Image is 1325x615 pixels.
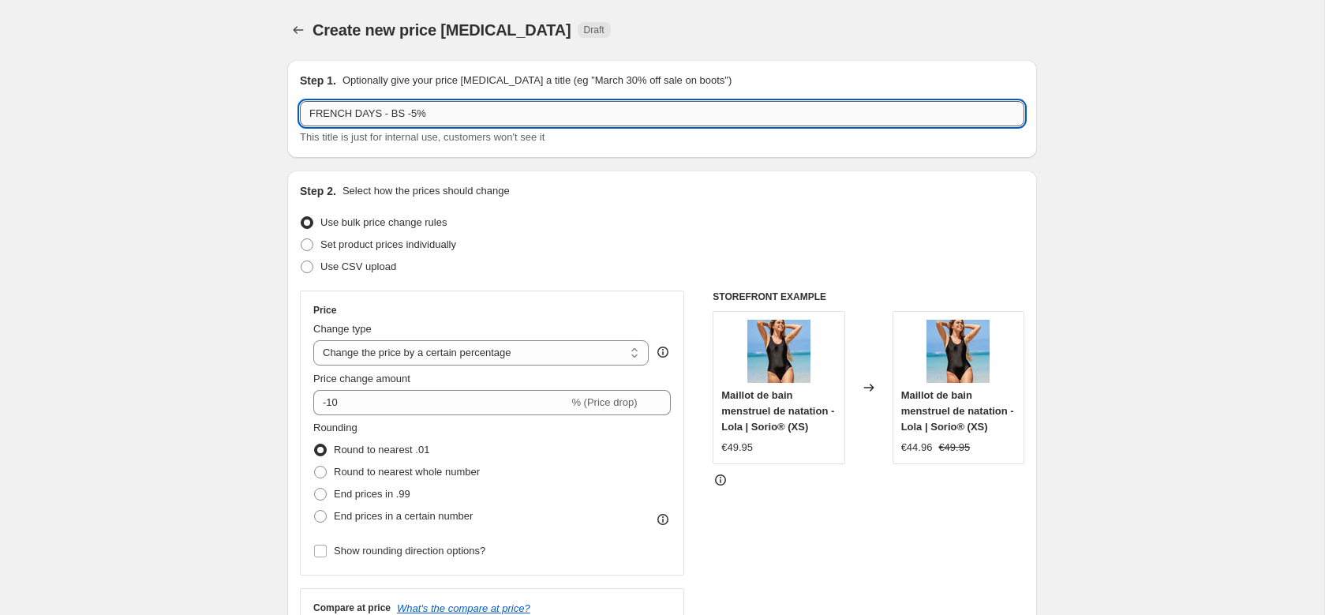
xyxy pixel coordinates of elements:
span: Round to nearest .01 [334,444,429,456]
h3: Compare at price [313,602,391,614]
input: 30% off holiday sale [300,101,1024,126]
span: Round to nearest whole number [334,466,480,478]
span: Create new price [MEDICAL_DATA] [313,21,571,39]
span: Price change amount [313,373,410,384]
span: €49.95 [721,441,753,453]
img: lola-maillot-menstruel-natation-plage-femme_80x.webp [747,320,810,383]
span: Maillot de bain menstruel de natation - Lola | Sorio® (XS) [901,389,1014,433]
span: Draft [584,24,604,36]
input: -15 [313,390,568,415]
img: lola-maillot-menstruel-natation-plage-femme_80x.webp [926,320,990,383]
span: End prices in .99 [334,488,410,500]
button: What's the compare at price? [397,602,530,614]
p: Select how the prices should change [342,183,510,199]
span: Set product prices individually [320,238,456,250]
span: % (Price drop) [571,396,637,408]
span: Show rounding direction options? [334,545,485,557]
h2: Step 1. [300,73,336,88]
span: €49.95 [938,441,970,453]
span: Rounding [313,422,357,433]
h2: Step 2. [300,183,336,199]
span: Use bulk price change rules [320,216,447,228]
h3: Price [313,304,336,317]
span: This title is just for internal use, customers won't see it [300,131,545,143]
span: Change type [313,323,372,335]
p: Optionally give your price [MEDICAL_DATA] a title (eg "March 30% off sale on boots") [342,73,732,88]
button: Price change jobs [287,19,309,41]
span: End prices in a certain number [334,510,473,522]
h6: STOREFRONT EXAMPLE [713,291,1024,303]
span: Use CSV upload [320,261,396,272]
span: €44.96 [901,441,933,453]
span: Maillot de bain menstruel de natation - Lola | Sorio® (XS) [721,389,834,433]
div: help [655,344,671,360]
